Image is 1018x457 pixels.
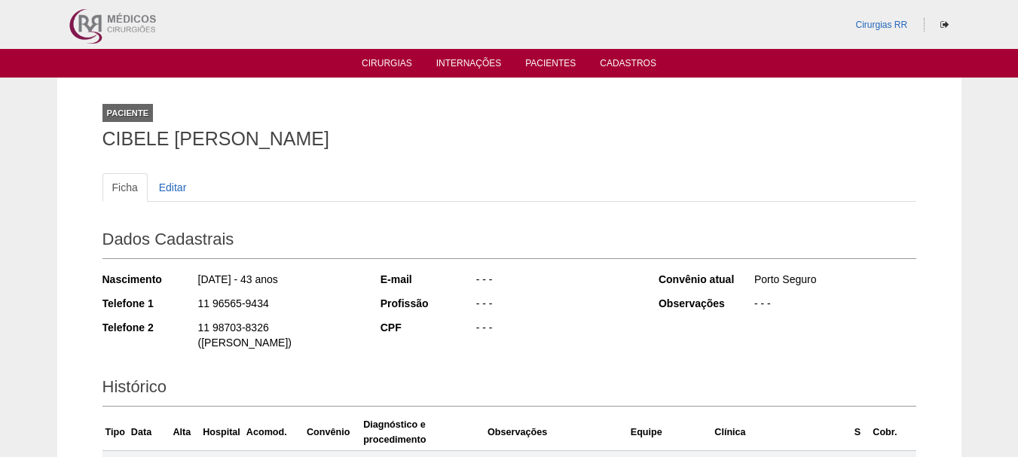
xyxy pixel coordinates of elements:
th: Data [128,414,164,451]
div: 11 98703-8326 ([PERSON_NAME]) [197,320,360,354]
div: Porto Seguro [753,272,916,291]
div: [DATE] - 43 anos [197,272,360,291]
div: Observações [659,296,753,311]
th: Alta [164,414,200,451]
a: Editar [149,173,197,202]
th: Diagnóstico e procedimento [360,414,485,451]
a: Pacientes [525,58,576,73]
div: Convênio atual [659,272,753,287]
a: Cirurgias [362,58,412,73]
div: E-mail [381,272,475,287]
th: S [851,414,870,451]
a: Internações [436,58,502,73]
div: - - - [475,320,638,339]
div: Telefone 2 [102,320,197,335]
a: Ficha [102,173,148,202]
th: Tipo [102,414,128,451]
th: Equipe [628,414,712,451]
h2: Dados Cadastrais [102,224,916,259]
th: Cobr. [870,414,900,451]
a: Cadastros [600,58,656,73]
div: Paciente [102,104,154,122]
div: Profissão [381,296,475,311]
div: CPF [381,320,475,335]
div: - - - [475,296,638,315]
div: Nascimento [102,272,197,287]
th: Clínica [711,414,851,451]
th: Acomod. [243,414,304,451]
a: Cirurgias RR [855,20,907,30]
th: Convênio [304,414,360,451]
div: - - - [753,296,916,315]
h2: Histórico [102,372,916,407]
th: Observações [485,414,628,451]
i: Sair [940,20,949,29]
div: - - - [475,272,638,291]
th: Hospital [200,414,243,451]
h1: CIBELE [PERSON_NAME] [102,129,916,148]
div: Telefone 1 [102,296,197,311]
div: 11 96565-9434 [197,296,360,315]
